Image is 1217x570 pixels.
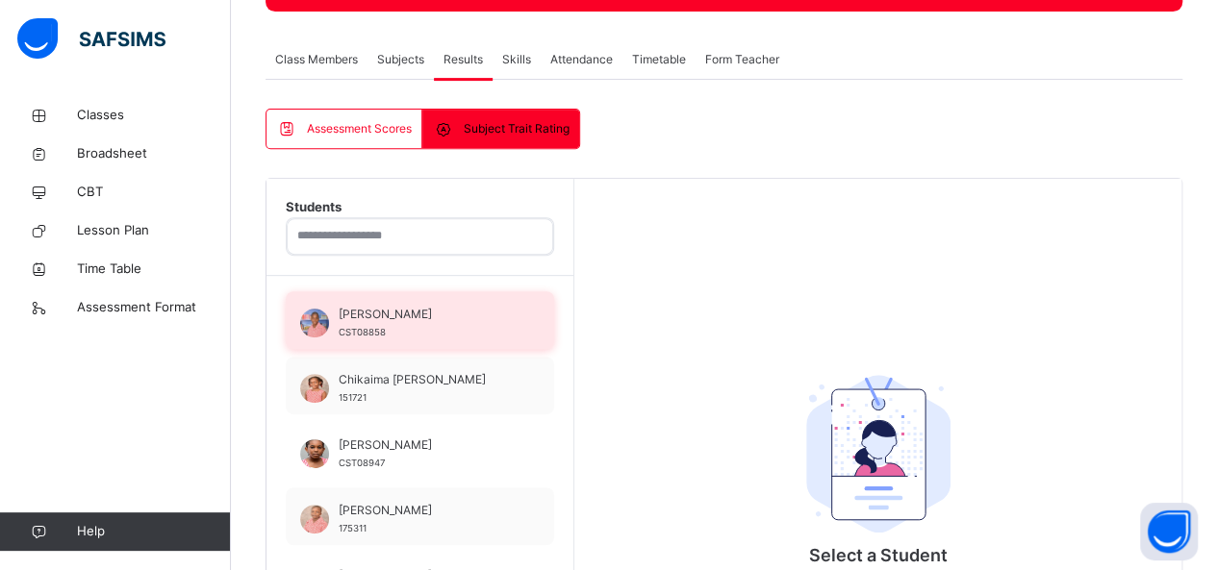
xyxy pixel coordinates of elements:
[339,371,511,388] span: Chikaima [PERSON_NAME]
[806,375,951,533] img: student.207b5acb3037b72b59086e8b1a17b1d0.svg
[300,439,329,468] img: CST08947.png
[502,51,531,68] span: Skills
[77,522,230,541] span: Help
[77,221,231,240] span: Lesson Plan
[550,51,613,68] span: Attendance
[339,523,367,533] span: 175311
[339,327,386,337] span: CST08858
[77,260,231,279] span: Time Table
[300,505,329,533] img: 175311.png
[464,120,570,137] span: Subject Trait Rating
[705,51,779,68] span: Form Teacher
[17,18,165,59] img: safsims
[275,51,358,68] span: Class Members
[1140,503,1198,560] button: Open asap
[77,183,231,202] span: CBT
[77,144,231,163] span: Broadsheet
[77,298,231,317] span: Assessment Format
[377,51,424,68] span: Subjects
[300,374,329,403] img: 151721.png
[632,51,686,68] span: Timetable
[339,306,511,323] span: [PERSON_NAME]
[444,51,483,68] span: Results
[300,309,329,337] img: CST08858.png
[339,502,511,519] span: [PERSON_NAME]
[307,120,412,137] span: Assessment Scores
[339,436,511,454] span: [PERSON_NAME]
[339,392,367,403] span: 151721
[339,458,385,468] span: CST08947
[705,542,1052,568] p: Select a Student
[286,199,342,214] span: Students
[77,106,231,125] span: Classes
